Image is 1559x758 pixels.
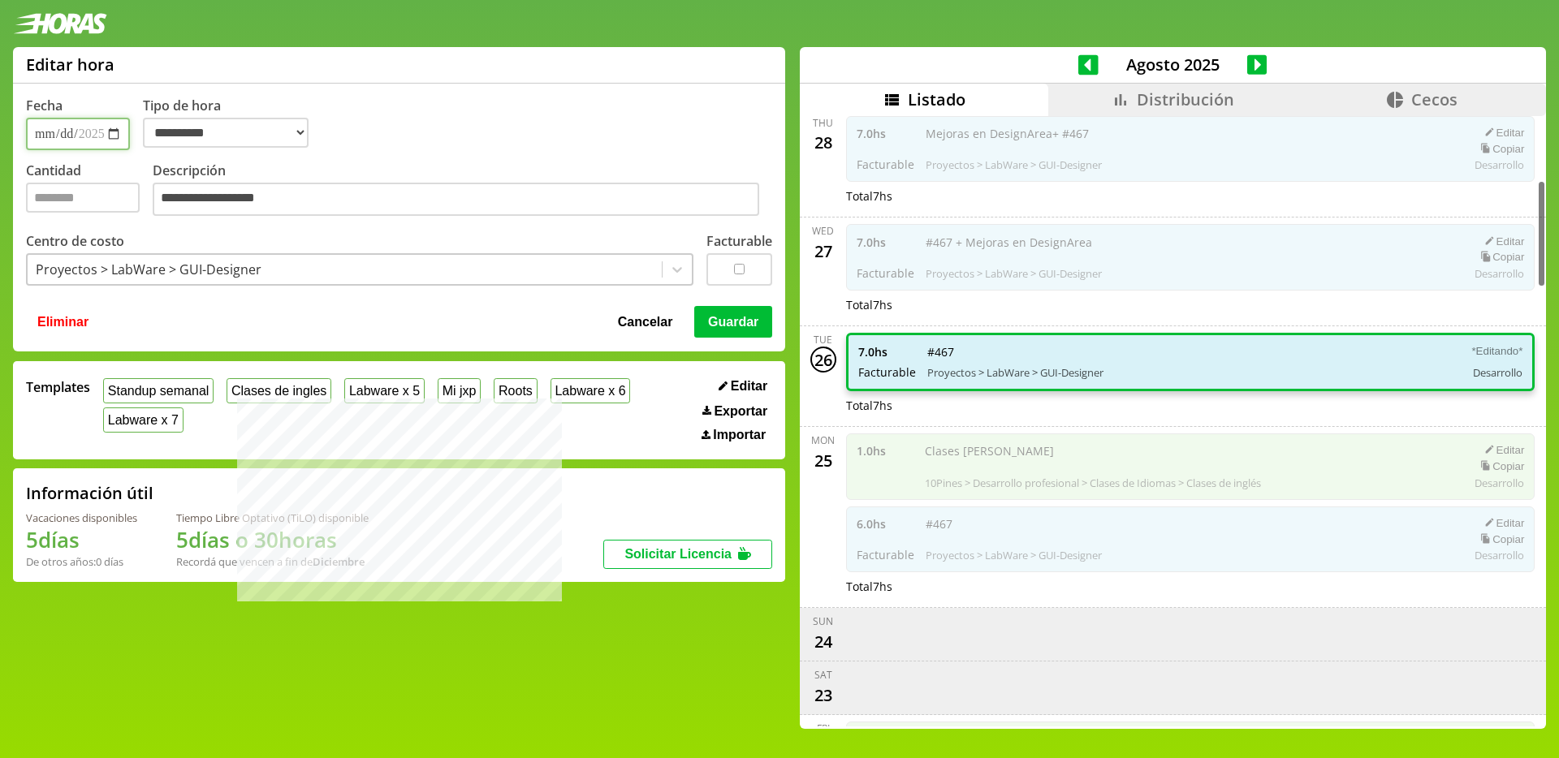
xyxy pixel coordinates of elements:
select: Tipo de hora [143,118,309,148]
button: Standup semanal [103,378,214,403]
span: Templates [26,378,90,396]
button: Labware x 7 [103,407,184,433]
h2: Información útil [26,482,153,504]
div: Fri [817,721,830,735]
img: logotipo [13,13,107,34]
span: Distribución [1137,88,1234,110]
div: 27 [810,238,836,264]
label: Cantidad [26,162,153,221]
div: De otros años: 0 días [26,554,137,569]
div: Total 7 hs [846,297,1535,312]
div: Thu [813,116,833,130]
div: 23 [810,682,836,708]
div: Sat [814,668,832,682]
div: scrollable content [800,116,1546,726]
div: 24 [810,628,836,654]
span: Editar [731,379,767,394]
div: Wed [812,224,834,238]
button: Editar [714,378,772,394]
div: 26 [810,347,836,373]
div: Tiempo Libre Optativo (TiLO) disponible [176,510,369,525]
button: Clases de ingles [227,378,331,403]
button: Eliminar [32,306,93,337]
div: Sun [813,614,833,628]
button: Roots [494,378,537,403]
textarea: Descripción [153,183,759,217]
h1: Editar hora [26,54,114,75]
h1: 5 días o 30 horas [176,525,369,554]
span: Agosto 2025 [1099,54,1247,75]
label: Tipo de hora [143,97,322,150]
div: 25 [810,447,836,473]
div: Total 7 hs [846,579,1535,594]
span: Cecos [1411,88,1458,110]
div: 28 [810,130,836,156]
span: Listado [908,88,965,110]
div: Recordá que vencen a fin de [176,554,369,569]
button: Cancelar [613,306,678,337]
div: Tue [814,333,832,347]
button: Exportar [697,403,772,420]
span: Importar [713,428,766,442]
div: Mon [811,433,835,447]
span: Exportar [714,404,767,419]
div: Total 7 hs [846,188,1535,204]
label: Facturable [706,232,772,250]
button: Guardar [694,306,772,337]
b: Diciembre [313,554,365,569]
input: Cantidad [26,183,140,213]
button: Labware x 6 [551,378,631,403]
button: Labware x 5 [344,378,425,403]
span: Solicitar Licencia [624,547,732,561]
button: Mi jxp [438,378,481,403]
div: Proyectos > LabWare > GUI-Designer [36,261,261,278]
button: Solicitar Licencia [603,540,772,569]
div: Total 7 hs [846,398,1535,413]
label: Fecha [26,97,63,114]
label: Centro de costo [26,232,124,250]
label: Descripción [153,162,772,221]
h1: 5 días [26,525,137,554]
div: Vacaciones disponibles [26,510,137,525]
